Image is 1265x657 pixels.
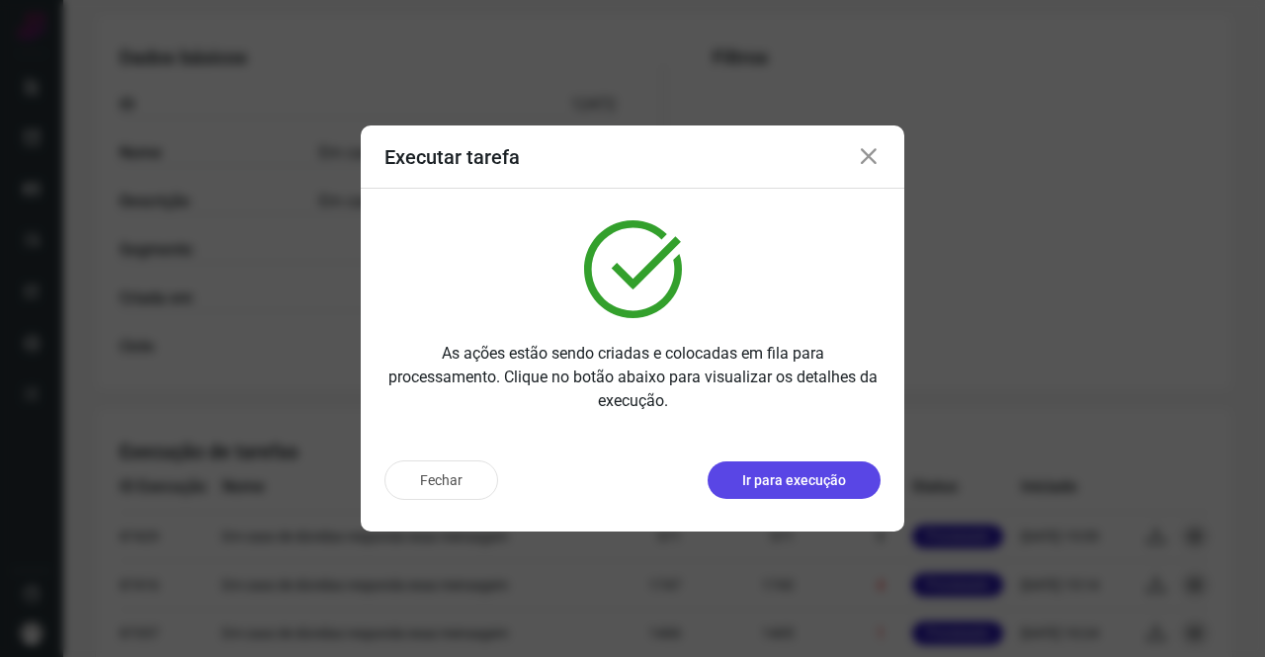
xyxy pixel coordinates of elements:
p: Ir para execução [742,470,846,491]
h3: Executar tarefa [384,145,520,169]
p: As ações estão sendo criadas e colocadas em fila para processamento. Clique no botão abaixo para ... [384,342,881,413]
button: Ir para execução [708,461,881,499]
img: verified.svg [584,220,682,318]
button: Fechar [384,460,498,500]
